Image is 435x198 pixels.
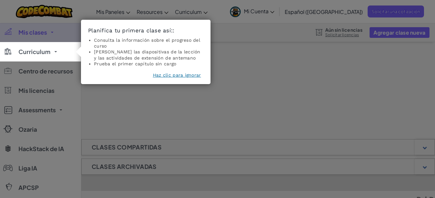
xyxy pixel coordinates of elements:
[153,72,201,78] button: Haz clic para ignorar
[94,37,203,49] li: Consulta la información sobre el progreso del curso
[94,49,203,60] li: [PERSON_NAME] las diapositivas de la lección y las actividades de extensión de antemano
[94,61,203,67] li: Prueba el primer capítulo sin cargo
[88,27,203,34] h3: Planifica tu primera clase así::
[18,49,51,55] span: Curriculum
